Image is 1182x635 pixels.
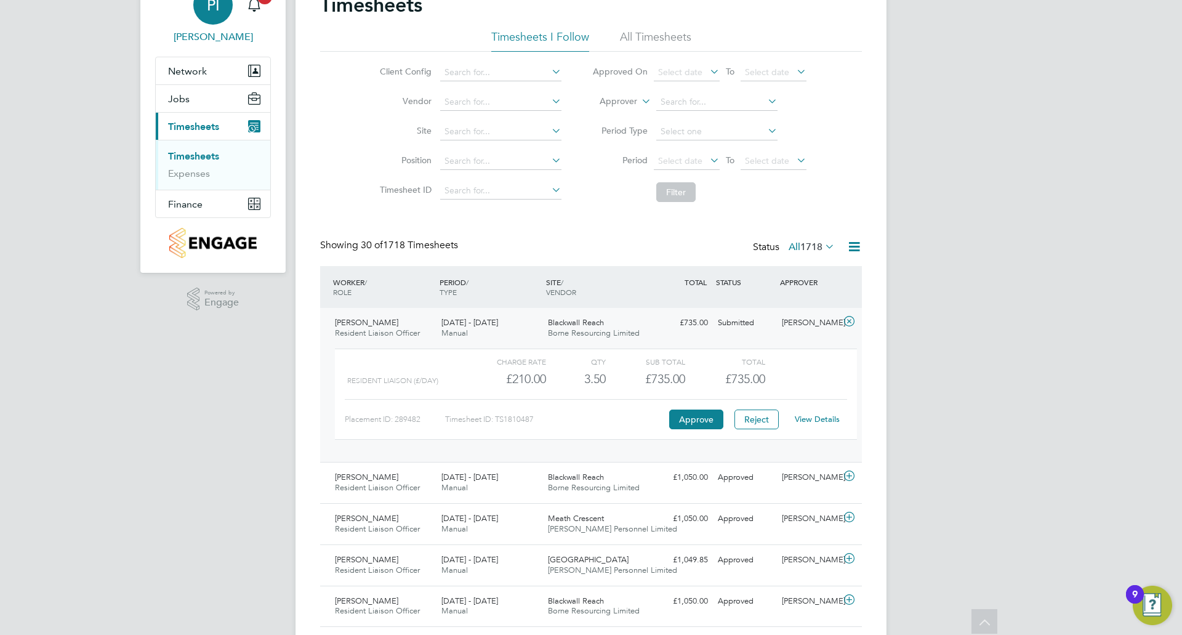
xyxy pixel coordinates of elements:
div: Submitted [713,313,777,333]
label: Approver [582,95,637,108]
div: £210.00 [467,369,546,389]
span: Borne Resourcing Limited [548,328,640,338]
span: Select date [658,67,702,78]
span: Resident Liaison Officer [335,482,420,493]
label: Period [592,155,648,166]
div: APPROVER [777,271,841,293]
label: Period Type [592,125,648,136]
div: £735.00 [606,369,685,389]
span: Timesheets [168,121,219,132]
span: Powered by [204,288,239,298]
button: Jobs [156,85,270,112]
span: Manual [441,328,468,338]
div: [PERSON_NAME] [777,591,841,612]
input: Search for... [440,64,561,81]
div: Status [753,239,837,256]
button: Filter [656,182,696,202]
span: Manual [441,524,468,534]
span: Select date [658,155,702,166]
div: Showing [320,239,460,252]
span: Borne Resourcing Limited [548,482,640,493]
div: Approved [713,467,777,488]
span: Manual [441,482,468,493]
div: Total [685,354,765,369]
span: Borne Resourcing Limited [548,605,640,616]
span: / [364,277,367,287]
span: TOTAL [685,277,707,287]
span: [PERSON_NAME] [335,317,398,328]
button: Reject [734,410,779,429]
span: Plamen Ivanov [155,30,271,44]
span: Manual [441,565,468,575]
div: Approved [713,509,777,529]
span: [DATE] - [DATE] [441,596,498,606]
span: Manual [441,605,468,616]
span: [PERSON_NAME] [335,554,398,565]
div: [PERSON_NAME] [777,550,841,570]
span: Select date [745,67,789,78]
span: / [561,277,563,287]
span: £735.00 [725,371,765,386]
div: STATUS [713,271,777,293]
div: QTY [546,354,606,369]
button: Open Resource Center, 9 new notifications [1133,586,1172,625]
span: Blackwall Reach [548,472,604,482]
input: Search for... [656,94,778,111]
span: 1718 [800,241,822,253]
div: SITE [543,271,649,303]
div: Timesheet ID: TS1810487 [445,410,666,429]
span: Blackwall Reach [548,317,604,328]
span: Resident Liaison Officer [335,328,420,338]
div: Approved [713,550,777,570]
div: £735.00 [649,313,713,333]
span: 1718 Timesheets [361,239,458,251]
span: To [722,63,738,79]
span: [PERSON_NAME] [335,513,398,524]
label: Client Config [376,66,432,77]
span: To [722,152,738,168]
div: 9 [1132,594,1138,610]
div: [PERSON_NAME] [777,313,841,333]
span: [DATE] - [DATE] [441,472,498,482]
div: £1,050.00 [649,509,713,529]
span: Resident Liaison (£/day) [347,376,438,385]
span: / [466,277,468,287]
img: countryside-properties-logo-retina.png [169,228,256,258]
span: [PERSON_NAME] [335,472,398,482]
input: Search for... [440,123,561,140]
div: Approved [713,591,777,612]
label: Timesheet ID [376,184,432,195]
a: Powered byEngage [187,288,239,311]
input: Search for... [440,182,561,200]
label: Vendor [376,95,432,107]
div: £1,050.00 [649,467,713,488]
input: Search for... [440,94,561,111]
span: ROLE [333,287,352,297]
span: Finance [168,198,203,210]
span: [DATE] - [DATE] [441,513,498,524]
div: £1,049.85 [649,550,713,570]
span: [DATE] - [DATE] [441,317,498,328]
span: TYPE [440,287,457,297]
span: [PERSON_NAME] [335,596,398,606]
span: Jobs [168,93,190,105]
span: Engage [204,297,239,308]
span: Network [168,65,207,77]
label: Site [376,125,432,136]
button: Timesheets [156,113,270,140]
a: Go to home page [155,228,271,258]
button: Network [156,57,270,84]
span: [DATE] - [DATE] [441,554,498,565]
span: [PERSON_NAME] Personnel Limited [548,565,677,575]
span: 30 of [361,239,383,251]
input: Select one [656,123,778,140]
li: Timesheets I Follow [491,30,589,52]
label: All [789,241,835,253]
span: [PERSON_NAME] Personnel Limited [548,524,677,534]
a: View Details [795,414,840,424]
span: Resident Liaison Officer [335,565,420,575]
label: Position [376,155,432,166]
span: VENDOR [546,287,576,297]
div: Placement ID: 289482 [345,410,445,429]
div: 3.50 [546,369,606,389]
